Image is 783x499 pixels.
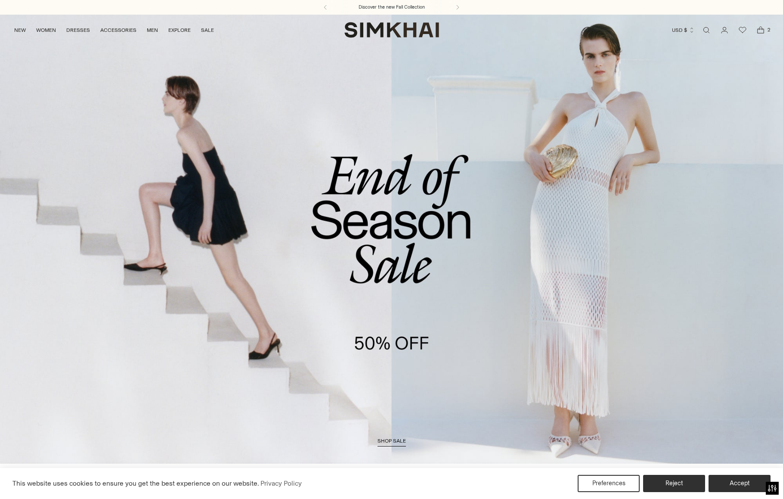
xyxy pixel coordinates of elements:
a: Open cart modal [752,22,769,39]
a: Wishlist [734,22,751,39]
a: SALE [201,21,214,40]
button: Reject [643,475,705,492]
a: Discover the new Fall Collection [359,4,425,11]
a: WOMEN [36,21,56,40]
span: This website uses cookies to ensure you get the best experience on our website. [12,479,259,487]
a: Open search modal [698,22,715,39]
a: DRESSES [66,21,90,40]
a: Privacy Policy (opens in a new tab) [259,477,303,490]
a: EXPLORE [168,21,191,40]
button: Preferences [578,475,640,492]
a: SIMKHAI [344,22,439,38]
a: MEN [147,21,158,40]
span: 2 [765,26,773,34]
a: ACCESSORIES [100,21,136,40]
button: USD $ [672,21,695,40]
span: shop sale [378,438,406,444]
a: shop sale [378,438,406,446]
button: Accept [709,475,771,492]
a: Go to the account page [716,22,733,39]
a: NEW [14,21,26,40]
